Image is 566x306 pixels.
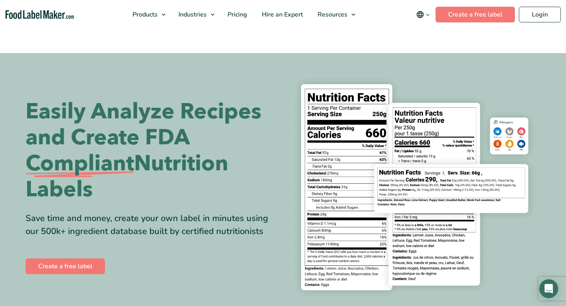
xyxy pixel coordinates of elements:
[26,258,105,274] a: Create a free label
[315,10,348,19] span: Resources
[225,10,248,19] span: Pricing
[259,10,304,19] span: Hire an Expert
[436,7,515,22] a: Create a free label
[539,279,558,298] div: Open Intercom Messenger
[26,151,134,177] span: Compliant
[26,212,277,238] div: Save time and money, create your own label in minutes using our 500k+ ingredient database built b...
[519,7,561,22] a: Login
[130,10,158,19] span: Products
[176,10,208,19] span: Industries
[26,99,277,203] h1: Easily Analyze Recipes and Create FDA Nutrition Labels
